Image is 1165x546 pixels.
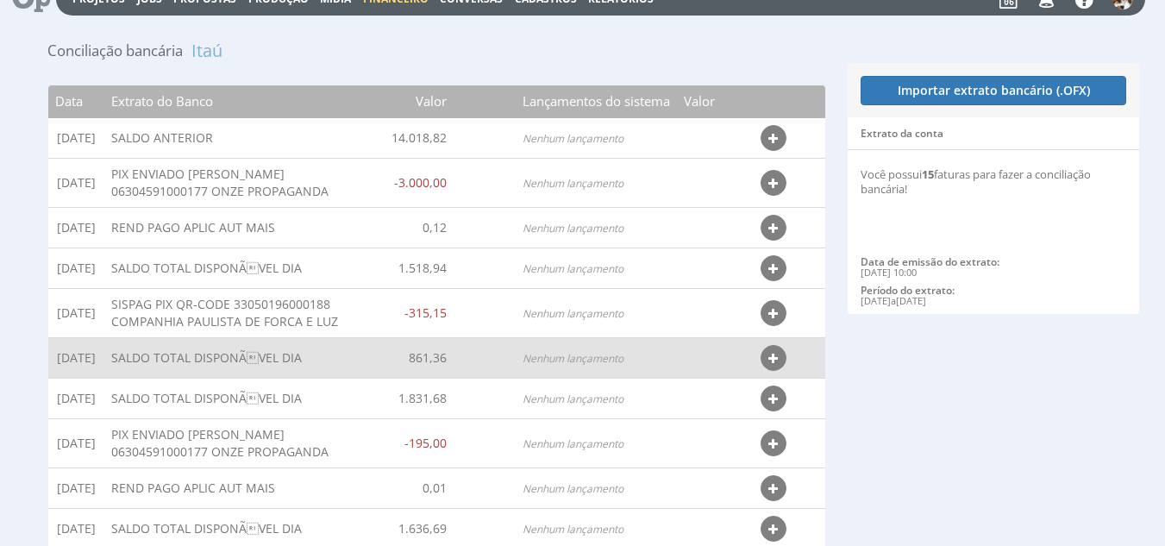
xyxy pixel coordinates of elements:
[104,468,385,508] td: REND PAGO APLIC AUT MAIS
[523,176,623,191] i: Nenhum lançamento
[523,392,623,406] i: Nenhum lançamento
[861,267,1126,277] div: [DATE] 10:00
[48,418,104,468] td: [DATE]
[861,286,1126,296] div: Período do extrato:
[677,85,722,117] th: Valor
[104,118,385,159] td: SALDO ANTERIOR
[104,248,385,288] td: SALDO TOTAL DISPONÃVEL DIA
[861,257,1126,267] div: Data de emissão do extrato:
[48,118,104,159] td: [DATE]
[385,85,454,117] th: Valor
[104,158,385,207] td: PIX ENVIADO [PERSON_NAME] 06304591000177 ONZE PROPAGANDA
[516,85,677,117] th: Lançamentos do sistema
[861,76,1126,105] button: Importar extrato bancário (.OFX)
[48,288,104,337] td: [DATE]
[385,288,454,337] td: -315,15
[523,131,623,146] i: Nenhum lançamento
[48,337,104,378] td: [DATE]
[104,207,385,248] td: REND PAGO APLIC AUT MAIS
[523,306,623,321] i: Nenhum lançamento
[385,468,454,508] td: 0,01
[104,85,385,117] th: Extrato do Banco
[385,118,454,159] td: 14.018,82
[47,41,183,61] span: Conciliação bancária
[48,158,104,207] td: [DATE]
[104,378,385,418] td: SALDO TOTAL DISPONÃVEL DIA
[523,351,623,366] i: Nenhum lançamento
[922,166,934,182] b: 15
[385,378,454,418] td: 1.831,68
[861,296,1126,305] div: a
[523,522,623,537] i: Nenhum lançamento
[48,248,104,288] td: [DATE]
[104,337,385,378] td: SALDO TOTAL DISPONÃVEL DIA
[861,294,891,307] span: [DATE]
[385,207,454,248] td: 0,12
[896,294,926,307] span: [DATE]
[385,158,454,207] td: -3.000,00
[523,221,623,235] i: Nenhum lançamento
[104,418,385,468] td: PIX ENVIADO [PERSON_NAME] 06304591000177 ONZE PROPAGANDA
[523,436,623,451] i: Nenhum lançamento
[48,468,104,508] td: [DATE]
[385,418,454,468] td: -195,00
[385,337,454,378] td: 861,36
[523,481,623,496] i: Nenhum lançamento
[191,34,222,68] span: Itaú
[48,85,104,117] th: Data
[861,126,943,141] span: Extrato da conta
[48,207,104,248] td: [DATE]
[523,261,623,276] i: Nenhum lançamento
[861,166,1091,197] span: Você possui faturas para fazer a conciliação bancária!
[48,378,104,418] td: [DATE]
[385,248,454,288] td: 1.518,94
[104,288,385,337] td: SISPAG PIX QR-CODE 33050196000188 COMPANHIA PAULISTA DE FORCA E LUZ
